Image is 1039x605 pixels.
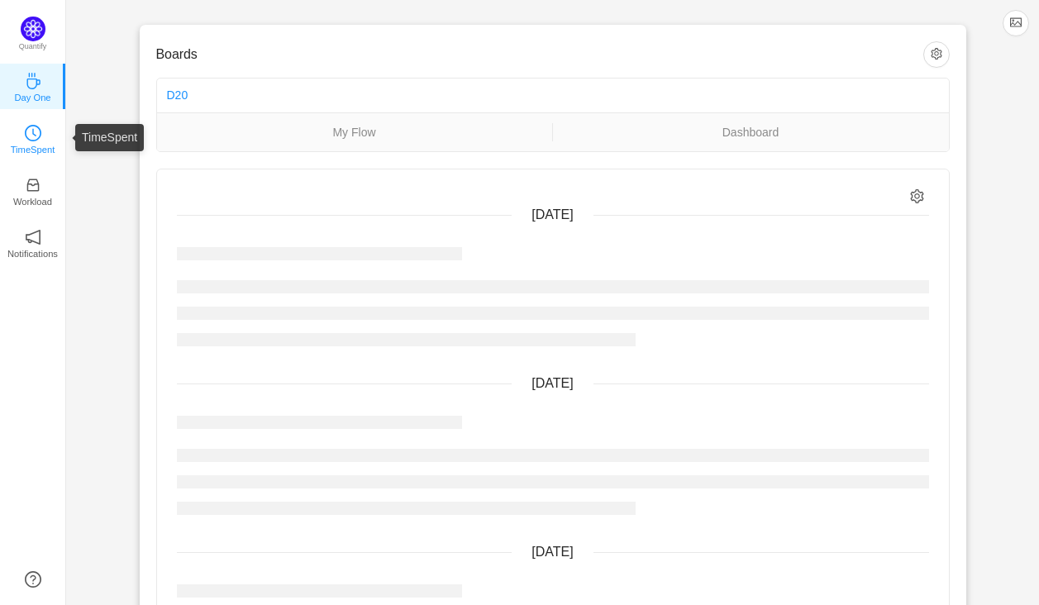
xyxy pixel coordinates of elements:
[7,246,58,261] p: Notifications
[25,125,41,141] i: icon: clock-circle
[923,41,950,68] button: icon: setting
[910,189,924,203] i: icon: setting
[25,177,41,193] i: icon: inbox
[14,90,50,105] p: Day One
[531,376,573,390] span: [DATE]
[156,46,923,63] h3: Boards
[25,571,41,588] a: icon: question-circle
[167,88,188,102] a: D20
[25,229,41,245] i: icon: notification
[531,545,573,559] span: [DATE]
[157,123,552,141] a: My Flow
[1003,10,1029,36] button: icon: picture
[553,123,949,141] a: Dashboard
[531,207,573,222] span: [DATE]
[21,17,45,41] img: Quantify
[25,182,41,198] a: icon: inboxWorkload
[25,234,41,250] a: icon: notificationNotifications
[25,73,41,89] i: icon: coffee
[19,41,47,53] p: Quantify
[25,78,41,94] a: icon: coffeeDay One
[25,130,41,146] a: icon: clock-circleTimeSpent
[11,142,55,157] p: TimeSpent
[13,194,52,209] p: Workload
